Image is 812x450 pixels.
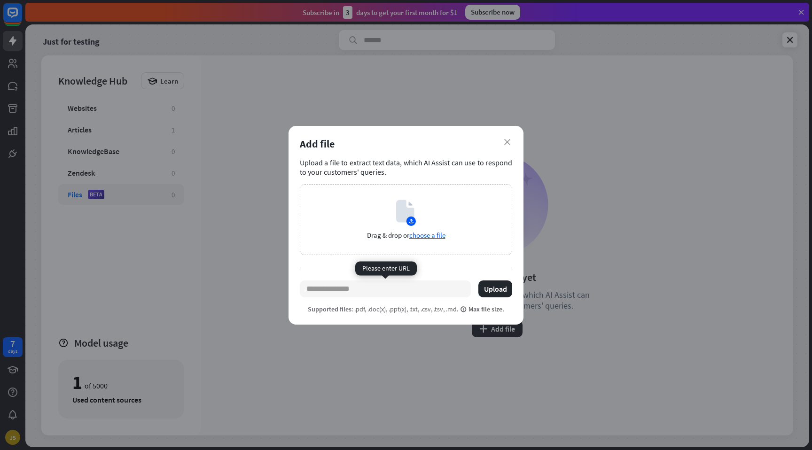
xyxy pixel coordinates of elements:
span: Max file size. [460,305,504,313]
span: choose a file [409,231,445,240]
button: Upload [478,280,512,297]
span: Supported files [308,305,351,313]
button: Open LiveChat chat widget [8,4,36,32]
p: : .pdf, .doc(x), .ppt(x), .txt, .csv, .tsv, .md. [308,305,504,313]
i: close [504,139,510,145]
div: Please enter URL [355,262,417,276]
div: Add file [300,137,512,150]
div: Upload a file to extract text data, which AI Assist can use to respond to your customers' queries. [300,158,512,177]
p: Drag & drop or [367,231,445,240]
